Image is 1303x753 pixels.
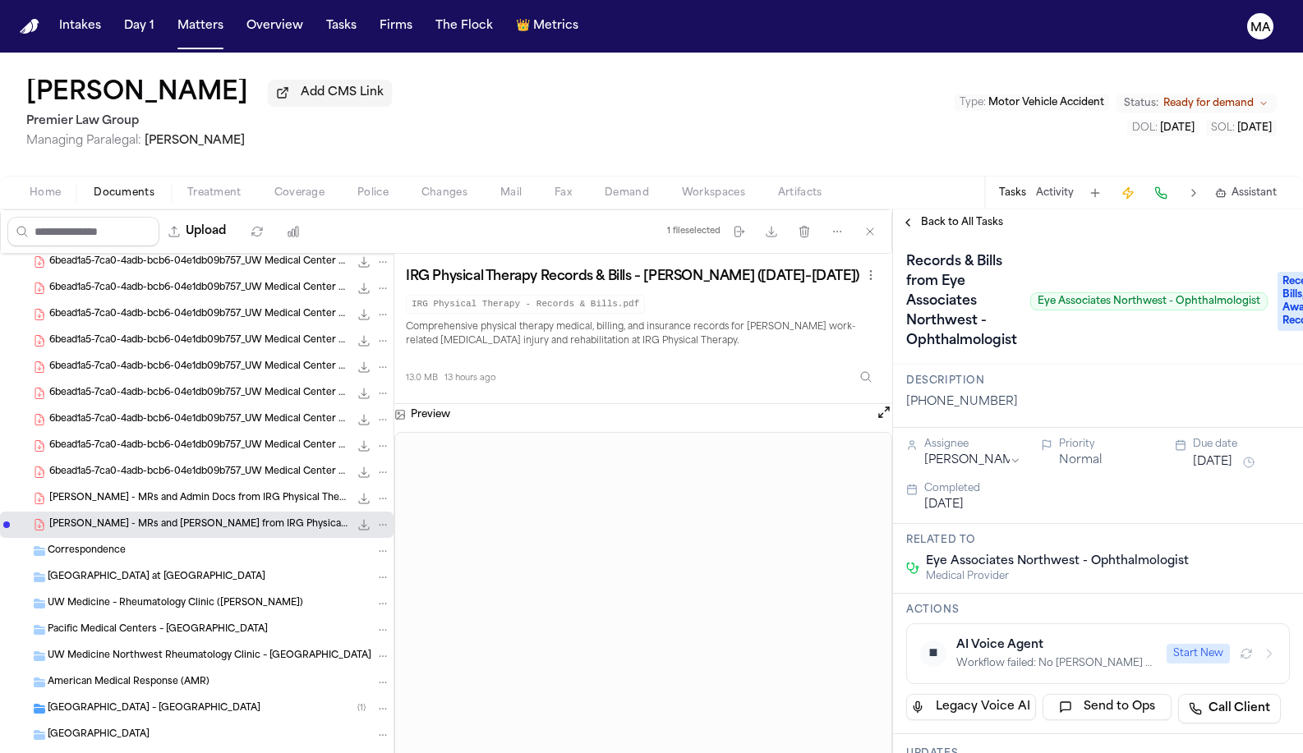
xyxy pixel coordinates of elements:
[411,408,450,421] h3: Preview
[49,413,349,427] span: 6bead1a5-7ca0-4adb-bcb6-04e1db09b757_UW Medical Center Records_Sharon Jones_Part7.pdf
[1193,438,1290,451] div: Due date
[605,186,649,200] span: Demand
[1163,97,1254,110] span: Ready for demand
[876,404,892,420] button: Open preview
[906,604,1290,617] h3: Actions
[429,11,500,41] button: The Flock
[48,623,268,637] span: Pacific Medical Centers – [GEOGRAPHIC_DATA]
[1167,644,1230,663] button: Start New
[159,217,236,246] button: Upload
[906,694,1036,720] button: Legacy Voice AI
[926,570,1189,583] span: Medical Provider
[893,216,1011,229] button: Back to All Tasks
[49,255,349,269] span: 6bead1a5-7ca0-4adb-bcb6-04e1db09b757_UW Medical Center Records_Sharon Jones_Part1.pdf
[928,645,939,662] span: ⏹
[48,728,150,742] span: [GEOGRAPHIC_DATA]
[906,534,1290,547] h3: Related to
[509,11,585,41] a: crownMetrics
[926,553,1189,570] span: Eye Associates Northwest - Ophthalmologist
[7,217,159,246] input: Search files
[356,464,372,480] button: Download 6bead1a5-7ca0-4adb-bcb6-04e1db09b757_UW Medical Center Records_Sharon Jones_Part9.pdf
[924,438,1021,451] div: Assignee
[357,186,389,200] span: Police
[955,94,1109,111] button: Edit Type: Motor Vehicle Accident
[406,295,645,314] code: IRG Physical Therapy - Records & Bills.pdf
[906,623,1290,684] button: ⏹AI Voice AgentWorkflow failed: No [PERSON_NAME] Agent strategy found for task type: OtherStart New
[1059,438,1156,451] div: Priority
[1232,186,1277,200] span: Assistant
[1059,452,1102,469] button: Normal
[49,308,349,322] span: 6bead1a5-7ca0-4adb-bcb6-04e1db09b757_UW Medical Center Records_Sharon Jones_Part3.pdf
[373,11,419,41] button: Firms
[406,320,881,350] p: Comprehensive physical therapy medical, billing, and insurance records for [PERSON_NAME] work-rel...
[1206,120,1277,136] button: Edit SOL: 2026-03-29
[1149,181,1172,204] button: Make a Call
[320,11,363,41] button: Tasks
[26,135,141,147] span: Managing Paralegal:
[1236,644,1256,663] button: Refresh
[906,394,1290,411] p: [PHONE_NUMBER]
[20,19,39,34] img: Finch Logo
[49,439,349,453] span: 6bead1a5-7ca0-4adb-bcb6-04e1db09b757_UW Medical Center Records_Sharon Jones_Part8.pdf
[421,186,467,200] span: Changes
[1239,452,1259,472] button: Snooze task
[357,704,366,713] span: ( 1 )
[406,372,438,384] span: 13.0 MB
[900,249,1024,354] h1: Records & Bills from Eye Associates Northwest - Ophthalmologist
[1132,123,1158,133] span: DOL :
[778,186,822,200] span: Artifacts
[500,186,522,200] span: Mail
[1036,186,1074,200] button: Activity
[240,11,310,41] button: Overview
[49,466,349,480] span: 6bead1a5-7ca0-4adb-bcb6-04e1db09b757_UW Medical Center Records_Sharon Jones_Part9.pdf
[956,657,1157,670] div: Workflow failed: No [PERSON_NAME] Agent strategy found for task type: Other
[48,650,371,663] span: UW Medicine Northwest Rheumatology Clinic – [GEOGRAPHIC_DATA]
[145,135,245,147] span: [PERSON_NAME]
[49,334,349,348] span: 6bead1a5-7ca0-4adb-bcb6-04e1db09b757_UW Medical Center Records_Sharon Jones_Part4.pdf
[1160,123,1195,133] span: [DATE]
[960,98,986,108] span: Type :
[667,226,721,236] div: 1 file selected
[555,186,572,200] span: Fax
[1116,94,1277,113] button: Change status from Ready for demand
[268,80,392,106] button: Add CMS Link
[53,11,108,41] button: Intakes
[171,11,230,41] button: Matters
[1178,694,1281,723] a: Call Client
[1193,454,1232,471] button: [DATE]
[1211,123,1235,133] span: SOL :
[48,702,260,716] span: [GEOGRAPHIC_DATA] – [GEOGRAPHIC_DATA]
[851,362,881,392] button: Inspect
[49,387,349,401] span: 6bead1a5-7ca0-4adb-bcb6-04e1db09b757_UW Medical Center Records_Sharon Jones_Part6.pdf
[49,492,349,506] span: [PERSON_NAME] - MRs and Admin Docs from IRG Physical Therapy - [DATE] to Undated
[117,11,161,41] button: Day 1
[26,79,248,108] h1: [PERSON_NAME]
[1237,123,1272,133] span: [DATE]
[26,79,248,108] button: Edit matter name
[48,571,265,585] span: [GEOGRAPHIC_DATA] at [GEOGRAPHIC_DATA]
[876,404,892,425] button: Open preview
[356,254,372,270] button: Download 6bead1a5-7ca0-4adb-bcb6-04e1db09b757_UW Medical Center Records_Sharon Jones_Part1.pdf
[356,333,372,349] button: Download 6bead1a5-7ca0-4adb-bcb6-04e1db09b757_UW Medical Center Records_Sharon Jones_Part4.pdf
[356,490,372,507] button: Download S. Jones - MRs and Admin Docs from IRG Physical Therapy - 3.28.23 to Undated
[30,186,61,200] span: Home
[356,438,372,454] button: Download 6bead1a5-7ca0-4adb-bcb6-04e1db09b757_UW Medical Center Records_Sharon Jones_Part8.pdf
[356,385,372,402] button: Download 6bead1a5-7ca0-4adb-bcb6-04e1db09b757_UW Medical Center Records_Sharon Jones_Part6.pdf
[906,374,1290,388] h3: Description
[1215,186,1277,200] button: Assistant
[1117,181,1140,204] button: Create Immediate Task
[444,372,495,384] span: 13 hours ago
[1127,120,1199,136] button: Edit DOL: 2023-03-29
[924,497,964,513] button: [DATE]
[49,360,349,374] span: 6bead1a5-7ca0-4adb-bcb6-04e1db09b757_UW Medical Center Records_Sharon Jones_Part5.pdf
[48,676,209,690] span: American Medical Response (AMR)
[1043,694,1172,720] button: Send to Ops
[26,112,392,131] h2: Premier Law Group
[1030,292,1268,310] span: Eye Associates Northwest - Ophthalmologist
[187,186,242,200] span: Treatment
